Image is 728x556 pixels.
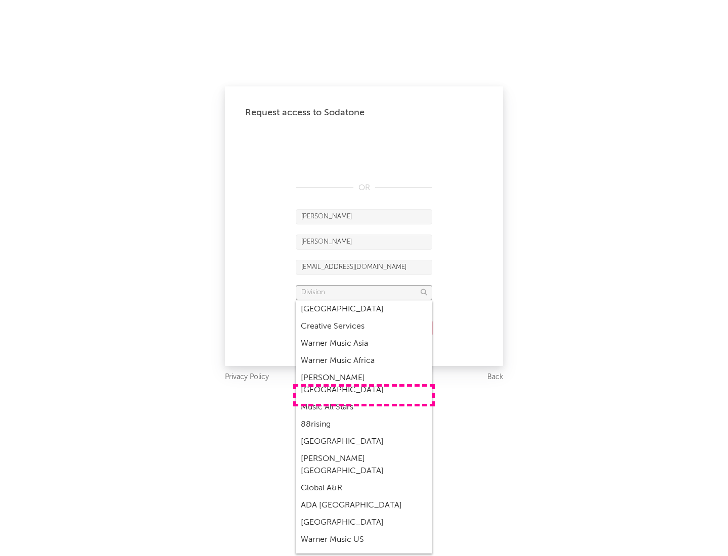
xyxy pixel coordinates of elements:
[296,301,432,318] div: [GEOGRAPHIC_DATA]
[296,335,432,352] div: Warner Music Asia
[296,531,432,548] div: Warner Music US
[296,450,432,480] div: [PERSON_NAME] [GEOGRAPHIC_DATA]
[296,260,432,275] input: Email
[296,399,432,416] div: Music All Stars
[296,480,432,497] div: Global A&R
[296,285,432,300] input: Division
[487,371,503,384] a: Back
[296,433,432,450] div: [GEOGRAPHIC_DATA]
[296,416,432,433] div: 88rising
[296,352,432,369] div: Warner Music Africa
[296,497,432,514] div: ADA [GEOGRAPHIC_DATA]
[296,318,432,335] div: Creative Services
[296,369,432,399] div: [PERSON_NAME] [GEOGRAPHIC_DATA]
[296,182,432,194] div: OR
[296,235,432,250] input: Last Name
[225,371,269,384] a: Privacy Policy
[245,107,483,119] div: Request access to Sodatone
[296,514,432,531] div: [GEOGRAPHIC_DATA]
[296,209,432,224] input: First Name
